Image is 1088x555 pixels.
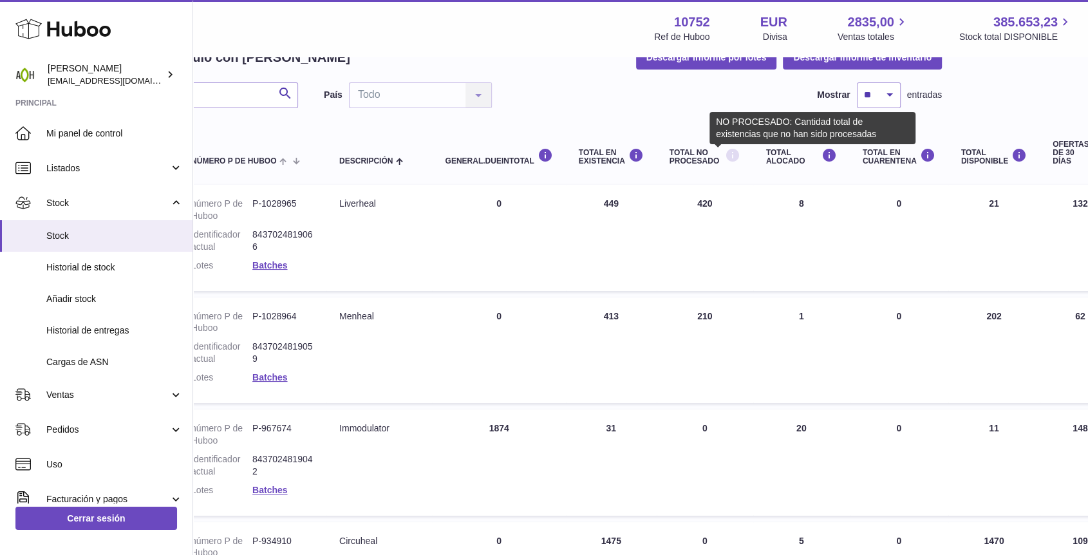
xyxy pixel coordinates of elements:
div: Immodulator [339,422,419,435]
span: Añadir stock [46,293,183,305]
span: Historial de stock [46,261,183,274]
span: 0 [896,423,901,433]
a: 2835,00 Ventas totales [838,14,909,43]
h2: Historial del artículo con [PERSON_NAME] [88,49,350,66]
a: 385.653,23 Stock total DISPONIBLE [959,14,1073,43]
td: 20 [753,409,850,515]
label: Mostrar [817,89,850,101]
span: Stock [46,230,183,242]
div: Liverheal [339,198,419,210]
td: 0 [657,409,753,515]
div: Ref de Huboo [654,31,709,43]
dt: número P de Huboo [191,310,252,335]
td: 413 [566,297,657,403]
td: 0 [432,297,565,403]
td: 202 [948,297,1040,403]
dt: Lotes [191,372,252,384]
span: entradas [907,89,942,101]
div: Divisa [763,31,787,43]
a: Batches [252,372,287,382]
td: 0 [432,185,565,290]
dt: Identificador actual [191,229,252,253]
span: [EMAIL_ADDRESS][DOMAIN_NAME] [48,75,189,86]
strong: EUR [760,14,787,31]
div: general.dueInTotal [445,148,552,165]
span: 2835,00 [847,14,894,31]
td: 21 [948,185,1040,290]
dd: P-1028965 [252,198,314,222]
div: Total en CUARENTENA [863,148,935,165]
span: Pedidos [46,424,169,436]
td: 449 [566,185,657,290]
div: Total DISPONIBLE [961,148,1027,165]
span: 0 [896,536,901,546]
td: 1 [753,297,850,403]
a: Batches [252,260,287,270]
td: 420 [657,185,753,290]
strong: 10752 [674,14,710,31]
td: 31 [566,409,657,515]
td: 11 [948,409,1040,515]
img: info@adaptohealue.com [15,65,35,84]
dt: Lotes [191,484,252,496]
dd: 8437024819042 [252,453,314,478]
span: Historial de entregas [46,325,183,337]
button: Descargar Informe por lotes [636,46,777,69]
dd: 8437024819059 [252,341,314,365]
td: 1874 [432,409,565,515]
span: Facturación y pagos [46,493,169,505]
span: 385.653,23 [993,14,1058,31]
a: Batches [252,485,287,495]
span: 0 [896,198,901,209]
span: Mi panel de control [46,127,183,140]
span: Ventas totales [838,31,909,43]
div: Menheal [339,310,419,323]
dt: Identificador actual [191,453,252,478]
div: Total ALOCADO [766,148,837,165]
div: [PERSON_NAME] [48,62,164,87]
dt: Identificador actual [191,341,252,365]
td: 8 [753,185,850,290]
span: Stock [46,197,169,209]
span: Stock total DISPONIBLE [959,31,1073,43]
span: Descripción [339,157,393,165]
dt: número P de Huboo [191,198,252,222]
td: 210 [657,297,753,403]
div: NO PROCESADO: Cantidad total de existencias que no han sido procesadas [709,112,915,144]
dt: Lotes [191,259,252,272]
div: Total en EXISTENCIA [579,148,644,165]
div: Total NO PROCESADO [670,148,740,165]
label: País [324,89,342,101]
span: número P de Huboo [191,157,276,165]
dd: 8437024819066 [252,229,314,253]
a: Cerrar sesión [15,507,177,530]
span: Ventas [46,389,169,401]
dd: P-1028964 [252,310,314,335]
button: Descargar Informe de inventario [783,46,942,69]
span: 0 [896,311,901,321]
dd: P-967674 [252,422,314,447]
span: Cargas de ASN [46,356,183,368]
dt: número P de Huboo [191,422,252,447]
span: Listados [46,162,169,174]
span: Uso [46,458,183,471]
div: Circuheal [339,535,419,547]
